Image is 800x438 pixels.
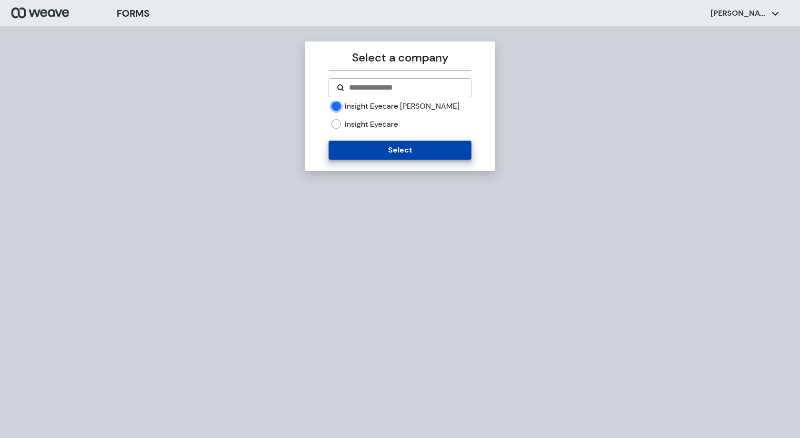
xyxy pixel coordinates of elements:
p: [PERSON_NAME] [710,8,768,19]
input: Search [348,82,463,93]
label: Insight Eyecare [345,119,398,130]
h3: FORMS [117,6,150,20]
p: Select a company [329,49,471,66]
button: Select [329,141,471,160]
label: Insight Eyecare [PERSON_NAME] [345,101,460,112]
